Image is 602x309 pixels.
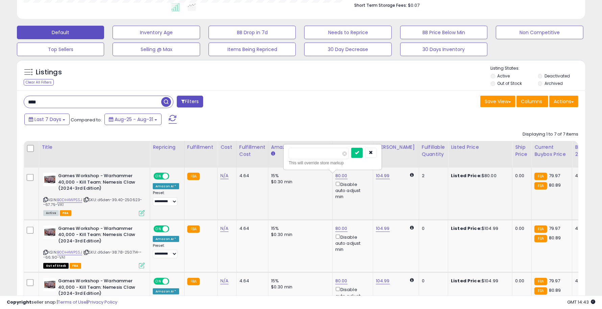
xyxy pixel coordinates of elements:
div: 42% [575,225,597,232]
span: All listings currently available for purchase on Amazon [43,210,59,216]
a: 104.99 [376,172,390,179]
button: Items Being Repriced [209,43,296,56]
b: Games Workshop - Warhammer 40,000 - Kill Team: Nemesis Claw (2024-3rd Edition) [58,225,140,246]
span: FBA [70,263,81,269]
label: Archived [545,80,563,86]
a: 80.00 [335,172,347,179]
span: OFF [168,279,179,284]
p: Listing States: [491,65,585,72]
a: 104.99 [376,278,390,284]
button: Selling @ Max [113,43,200,56]
a: N/A [220,278,228,284]
span: 79.97 [549,278,560,284]
button: Columns [516,96,548,107]
label: Out of Stock [497,80,522,86]
a: B0DH4WPSSJ [57,197,82,203]
a: Privacy Policy [88,299,117,305]
small: FBA [187,225,200,233]
img: 41U1sbGUDRL._SL40_.jpg [43,225,56,239]
span: Last 7 Days [34,116,61,123]
span: Aug-25 - Aug-31 [115,116,153,123]
button: Actions [549,96,578,107]
div: Title [42,144,147,151]
div: Clear All Filters [24,79,54,86]
div: Preset: [153,243,179,259]
div: Fulfillable Quantity [422,144,445,158]
button: Needs to Reprice [304,26,391,39]
div: Disable auto adjust min [335,286,368,305]
span: 2025-09-8 14:43 GMT [567,299,595,305]
div: 42% [575,173,597,179]
div: Amazon AI * [153,183,179,189]
button: Last 7 Days [24,114,70,125]
span: Columns [521,98,542,105]
div: Displaying 1 to 7 of 7 items [523,131,578,138]
div: 2 [422,173,443,179]
button: Default [17,26,104,39]
span: 80.89 [549,235,561,241]
b: Short Term Storage Fees: [354,2,407,8]
div: ASIN: [43,173,145,215]
div: 4.64 [239,225,263,232]
span: 79.97 [549,172,560,179]
div: ASIN: [43,225,145,268]
span: 80.89 [549,287,561,293]
h5: Listings [36,68,62,77]
a: 104.99 [376,225,390,232]
div: $0.30 min [271,232,327,238]
b: Games Workshop - Warhammer 40,000 - Kill Team: Nemesis Claw (2024-3rd Edition) [58,278,140,299]
small: FBA [187,278,200,285]
div: $104.99 [451,225,507,232]
small: FBA [534,173,547,180]
div: Amazon AI * [153,288,179,294]
small: FBA [534,278,547,285]
span: 80.89 [549,182,561,188]
div: $104.99 [451,278,507,284]
a: 80.00 [335,225,347,232]
label: Deactivated [545,73,570,79]
div: Preset: [153,191,179,206]
img: 41U1sbGUDRL._SL40_.jpg [43,173,56,186]
small: Amazon Fees. [271,151,275,157]
button: 30 Days Inventory [400,43,487,56]
div: Repricing [153,144,182,151]
a: B0DH4WPSSJ [57,249,82,255]
button: Top Sellers [17,43,104,56]
small: FBA [534,182,547,190]
div: Amazon Fees [271,144,330,151]
a: Terms of Use [58,299,87,305]
span: OFF [168,173,179,179]
div: Fulfillment [187,144,215,151]
small: FBA [534,287,547,295]
span: | SKU: d6den-39.40-250623--67.75-VA1 [43,197,142,207]
div: 0 [422,225,443,232]
div: 0.00 [515,173,526,179]
div: Disable auto adjust min [335,233,368,253]
div: 42% [575,278,597,284]
label: Active [497,73,510,79]
div: 15% [271,173,327,179]
span: FBA [60,210,71,216]
div: $0.30 min [271,179,327,185]
div: Amazon AI * [153,236,179,242]
b: Games Workshop - Warhammer 40,000 - Kill Team: Nemesis Claw (2024-3rd Edition) [58,173,140,193]
span: OFF [168,226,179,232]
div: [PERSON_NAME] [376,144,416,151]
div: 15% [271,225,327,232]
span: ON [154,279,163,284]
div: seller snap | | [7,299,117,306]
div: 4.64 [239,278,263,284]
strong: Copyright [7,299,31,305]
b: Listed Price: [451,278,482,284]
button: Save View [480,96,515,107]
b: Listed Price: [451,172,482,179]
div: Cost [220,144,234,151]
div: Disable auto adjust min [335,181,368,200]
span: $0.07 [408,2,419,8]
small: FBA [534,225,547,233]
a: N/A [220,172,228,179]
div: Current Buybox Price [534,144,569,158]
div: Min Price [335,144,370,151]
button: Aug-25 - Aug-31 [104,114,162,125]
div: 15% [271,278,327,284]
